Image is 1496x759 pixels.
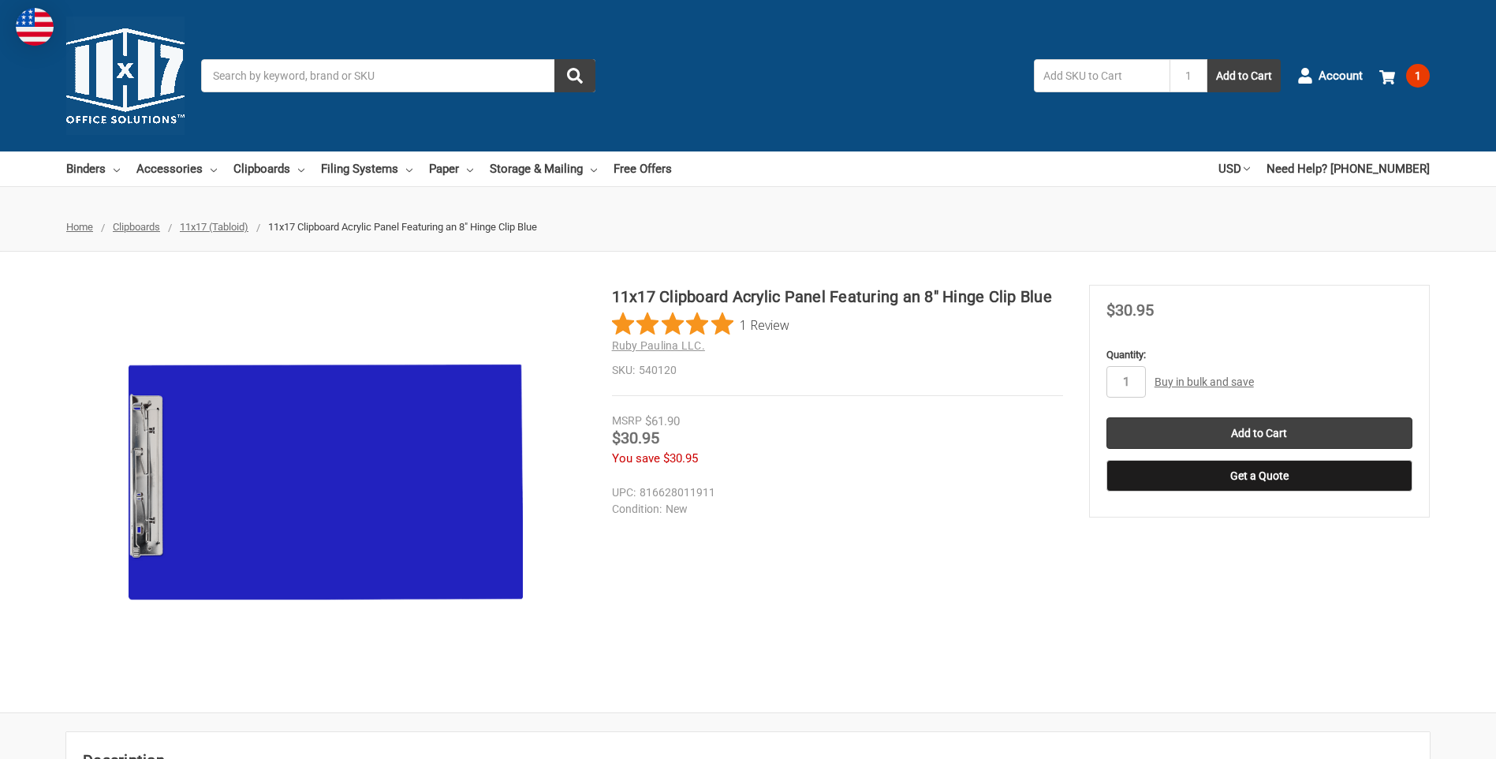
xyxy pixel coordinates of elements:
[1267,151,1430,186] a: Need Help? [PHONE_NUMBER]
[1106,417,1412,449] input: Add to Cart
[136,151,217,186] a: Accessories
[233,151,304,186] a: Clipboards
[1207,59,1281,92] button: Add to Cart
[66,221,93,233] a: Home
[201,59,595,92] input: Search by keyword, brand or SKU
[490,151,597,186] a: Storage & Mailing
[321,151,412,186] a: Filing Systems
[612,312,789,336] button: Rated 5 out of 5 stars from 1 reviews. Jump to reviews.
[180,221,248,233] a: 11x17 (Tabloid)
[612,362,1063,379] dd: 540120
[612,428,659,447] span: $30.95
[612,362,635,379] dt: SKU:
[268,221,537,233] span: 11x17 Clipboard Acrylic Panel Featuring an 8" Hinge Clip Blue
[612,501,1056,518] dd: New
[612,484,1056,501] dd: 816628011911
[1297,55,1363,96] a: Account
[1406,64,1430,88] span: 1
[1218,151,1250,186] a: USD
[614,151,672,186] a: Free Offers
[612,285,1063,308] h1: 11x17 Clipboard Acrylic Panel Featuring an 8" Hinge Clip Blue
[66,151,120,186] a: Binders
[740,312,789,336] span: 1 Review
[1379,55,1430,96] a: 1
[129,285,523,679] img: 11x17 Clipboard Acrylic Panel Featuring an 8" Hinge Clip Blue
[645,414,680,428] span: $61.90
[1106,460,1412,492] button: Get a Quote
[1034,59,1170,92] input: Add SKU to Cart
[1319,67,1363,85] span: Account
[66,17,185,135] img: 11x17.com
[16,8,54,46] img: duty and tax information for United States
[429,151,473,186] a: Paper
[1366,716,1496,759] iframe: Google Customer Reviews
[612,451,660,465] span: You save
[612,484,636,501] dt: UPC:
[1106,301,1154,320] span: $30.95
[113,221,160,233] a: Clipboards
[1155,376,1254,388] a: Buy in bulk and save
[612,339,705,352] a: Ruby Paulina LLC.
[612,501,662,518] dt: Condition:
[612,413,642,429] div: MSRP
[1106,347,1412,363] label: Quantity:
[663,451,698,465] span: $30.95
